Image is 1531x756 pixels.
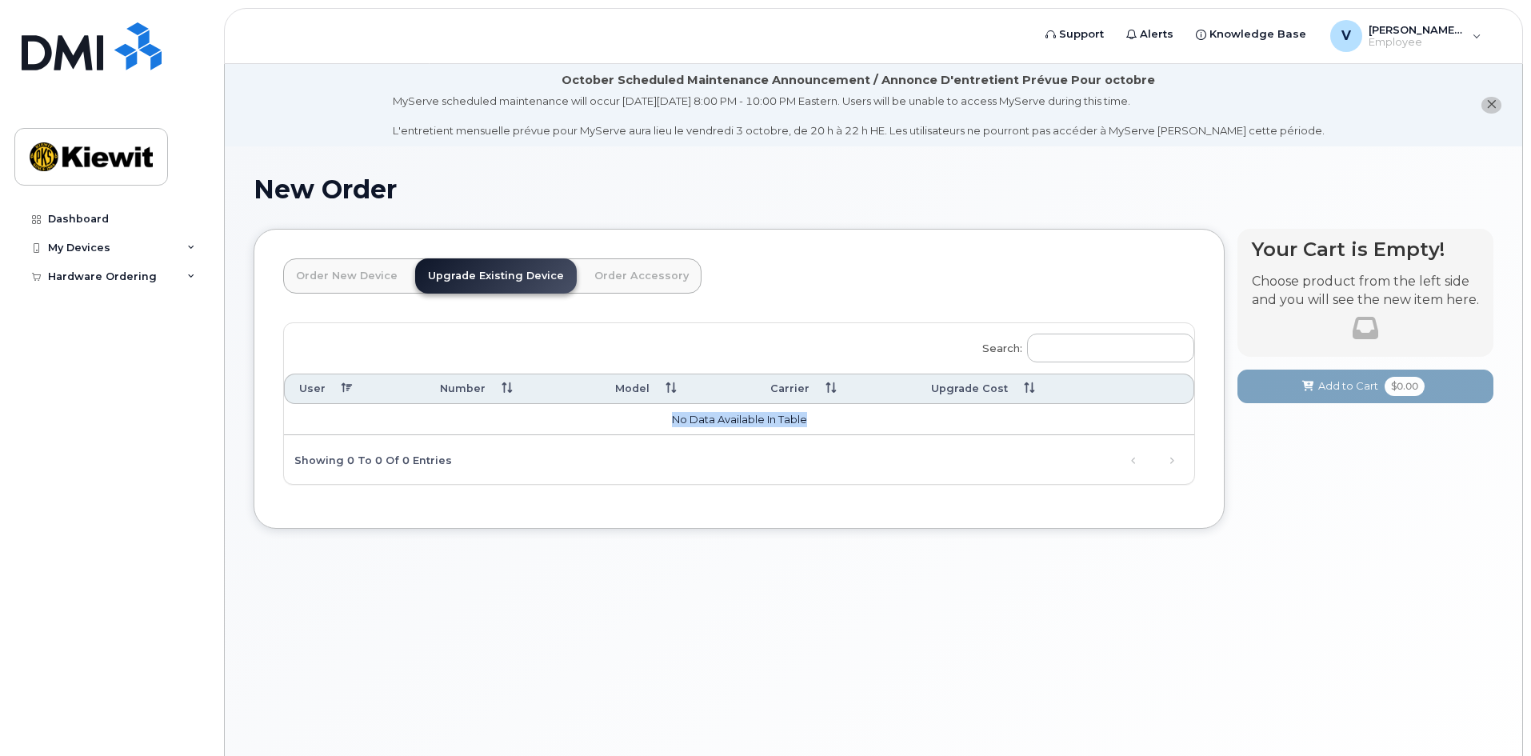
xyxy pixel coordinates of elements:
span: $0.00 [1385,377,1425,396]
span: Add to Cart [1318,378,1378,394]
h1: New Order [254,175,1493,203]
button: Add to Cart $0.00 [1237,370,1493,402]
a: Order New Device [283,258,410,294]
iframe: Messenger Launcher [1461,686,1519,744]
label: Search: [972,323,1194,368]
a: Order Accessory [582,258,702,294]
div: MyServe scheduled maintenance will occur [DATE][DATE] 8:00 PM - 10:00 PM Eastern. Users will be u... [393,94,1325,138]
input: Search: [1027,334,1194,362]
th: Upgrade Cost: activate to sort column ascending [917,374,1141,403]
div: Showing 0 to 0 of 0 entries [284,446,452,473]
th: Number: activate to sort column ascending [426,374,601,403]
th: Carrier: activate to sort column ascending [756,374,917,403]
a: Upgrade Existing Device [415,258,577,294]
button: close notification [1481,97,1501,114]
p: Choose product from the left side and you will see the new item here. [1252,273,1479,310]
th: Model: activate to sort column ascending [601,374,756,403]
td: No data available in table [284,404,1194,436]
div: October Scheduled Maintenance Announcement / Annonce D'entretient Prévue Pour octobre [562,72,1155,89]
h4: Your Cart is Empty! [1252,238,1479,260]
a: Previous [1121,448,1145,472]
th: User: activate to sort column descending [284,374,426,403]
a: Next [1160,448,1184,472]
